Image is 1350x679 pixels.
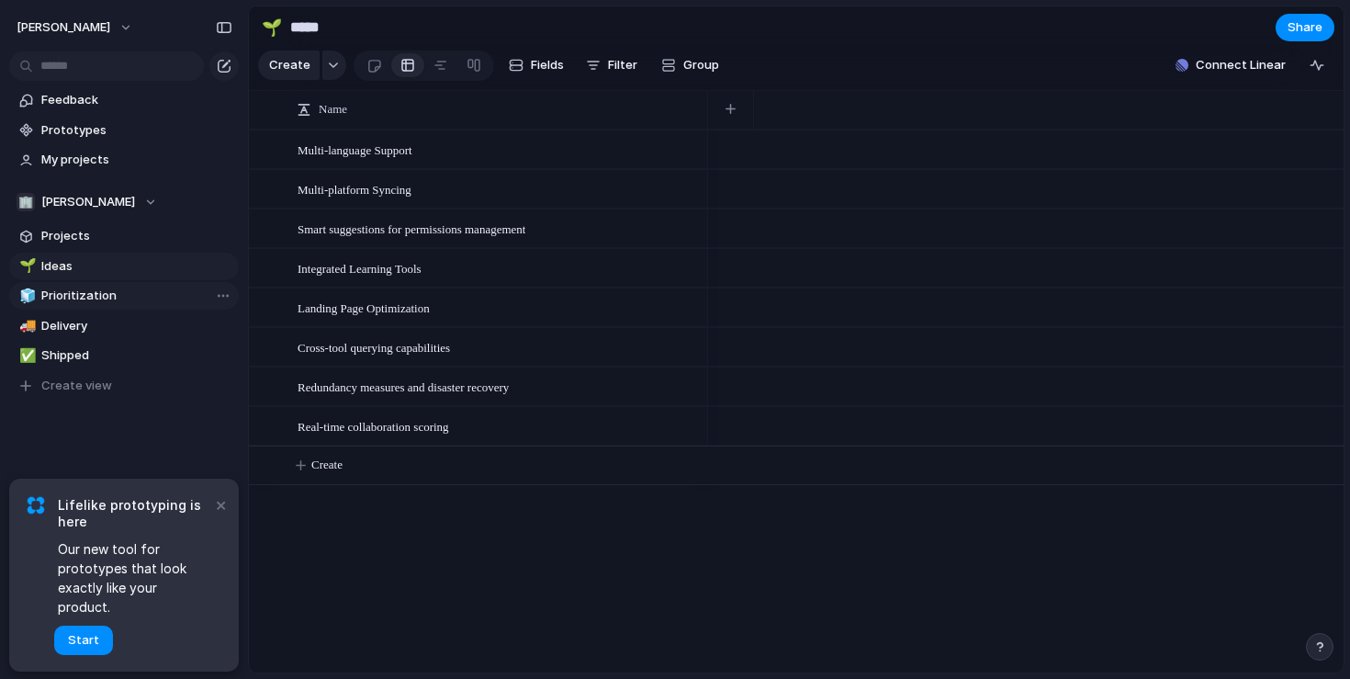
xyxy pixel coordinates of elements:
button: Filter [579,51,645,80]
span: Multi-platform Syncing [298,178,411,199]
span: Create view [41,377,112,395]
a: My projects [9,146,239,174]
button: Group [652,51,728,80]
span: Prioritization [41,287,232,305]
a: 🚚Delivery [9,312,239,340]
div: 🧊 [19,286,32,307]
button: 🌱 [17,257,35,276]
span: [PERSON_NAME] [41,193,135,211]
button: Connect Linear [1168,51,1293,79]
button: ✅ [17,346,35,365]
a: Prototypes [9,117,239,144]
span: Delivery [41,317,232,335]
span: Multi-language Support [298,139,412,160]
button: Fields [501,51,571,80]
span: Create [311,456,343,474]
div: 🏢 [17,193,35,211]
div: ✅ [19,345,32,367]
button: Dismiss [209,493,231,515]
button: Create [258,51,320,80]
span: Group [683,56,719,74]
span: Feedback [41,91,232,109]
span: Name [319,100,347,119]
span: Ideas [41,257,232,276]
span: Our new tool for prototypes that look exactly like your product. [58,539,211,617]
span: Cross-tool querying capabilities [298,336,450,357]
a: 🌱Ideas [9,253,239,280]
span: My projects [41,151,232,169]
a: ✅Shipped [9,342,239,369]
div: 🚚 [19,315,32,336]
span: Lifelike prototyping is here [58,497,211,530]
button: 🏢[PERSON_NAME] [9,188,239,216]
div: 🌱 [262,15,282,40]
button: Create view [9,372,239,400]
span: Create [269,56,310,74]
button: Start [54,626,113,655]
span: Projects [41,227,232,245]
button: 🧊 [17,287,35,305]
a: 🧊Prioritization [9,282,239,310]
span: Redundancy measures and disaster recovery [298,376,509,397]
button: [PERSON_NAME] [8,13,142,42]
span: Real-time collaboration scoring [298,415,449,436]
button: 🌱 [257,13,287,42]
span: Integrated Learning Tools [298,257,422,278]
button: Share [1276,14,1334,41]
button: 🚚 [17,317,35,335]
a: Feedback [9,86,239,114]
span: [PERSON_NAME] [17,18,110,37]
span: Smart suggestions for permissions management [298,218,525,239]
span: Shipped [41,346,232,365]
div: 🌱 [19,255,32,277]
span: Prototypes [41,121,232,140]
span: Filter [608,56,637,74]
span: Share [1288,18,1322,37]
span: Landing Page Optimization [298,297,430,318]
span: Connect Linear [1196,56,1286,74]
span: Start [68,631,99,650]
span: Fields [531,56,564,74]
a: Projects [9,222,239,250]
